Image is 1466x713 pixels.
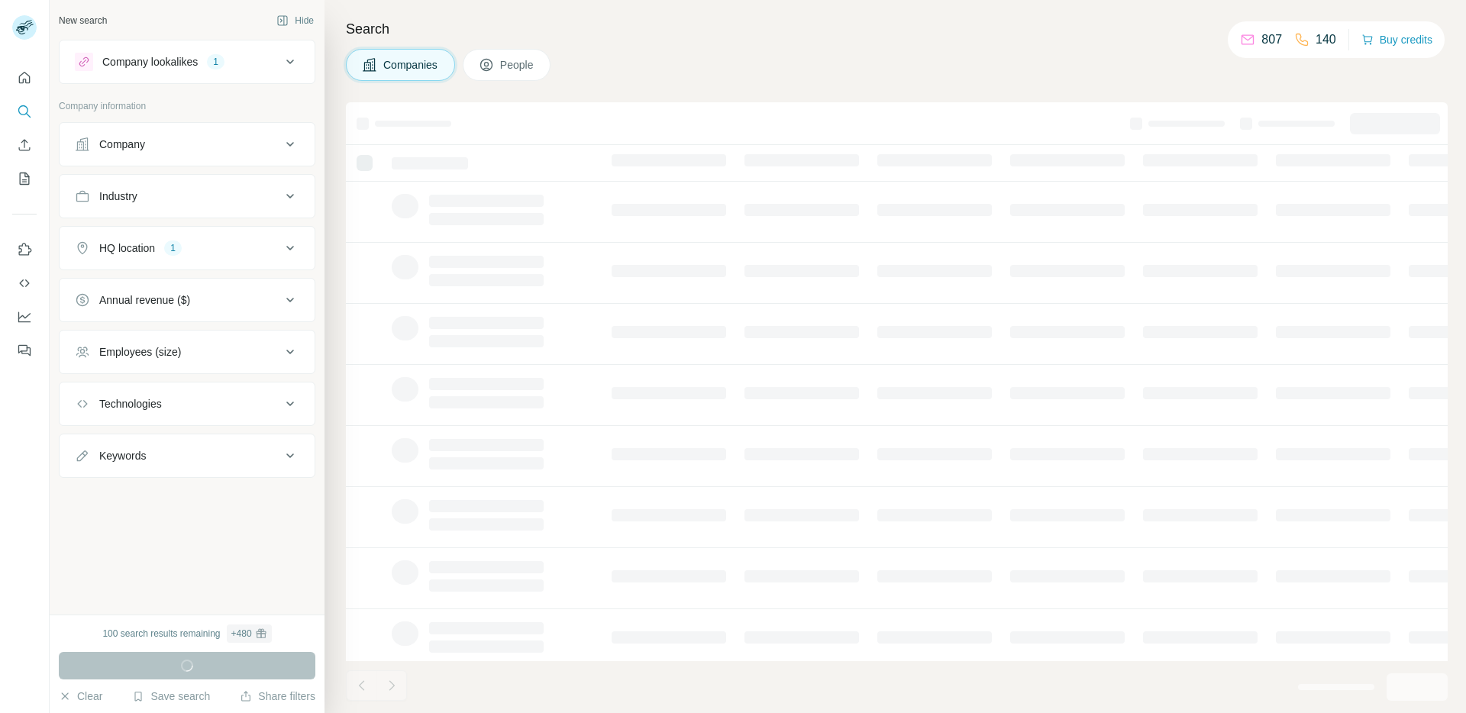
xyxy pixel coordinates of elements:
[60,437,315,474] button: Keywords
[12,131,37,159] button: Enrich CSV
[59,14,107,27] div: New search
[59,99,315,113] p: Company information
[102,54,198,69] div: Company lookalikes
[60,282,315,318] button: Annual revenue ($)
[60,44,315,80] button: Company lookalikes1
[60,126,315,163] button: Company
[266,9,325,32] button: Hide
[99,137,145,152] div: Company
[231,627,252,640] div: + 480
[164,241,182,255] div: 1
[99,189,137,204] div: Industry
[12,165,37,192] button: My lists
[60,230,315,266] button: HQ location1
[99,344,181,360] div: Employees (size)
[99,292,190,308] div: Annual revenue ($)
[1316,31,1336,49] p: 140
[132,689,210,704] button: Save search
[240,689,315,704] button: Share filters
[346,18,1448,40] h4: Search
[12,64,37,92] button: Quick start
[12,236,37,263] button: Use Surfe on LinkedIn
[99,396,162,411] div: Technologies
[99,448,146,463] div: Keywords
[12,98,37,125] button: Search
[383,57,439,73] span: Companies
[12,337,37,364] button: Feedback
[1361,29,1432,50] button: Buy credits
[207,55,224,69] div: 1
[1261,31,1282,49] p: 807
[12,303,37,331] button: Dashboard
[102,624,271,643] div: 100 search results remaining
[12,269,37,297] button: Use Surfe API
[60,178,315,215] button: Industry
[99,240,155,256] div: HQ location
[500,57,535,73] span: People
[60,386,315,422] button: Technologies
[59,689,102,704] button: Clear
[60,334,315,370] button: Employees (size)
